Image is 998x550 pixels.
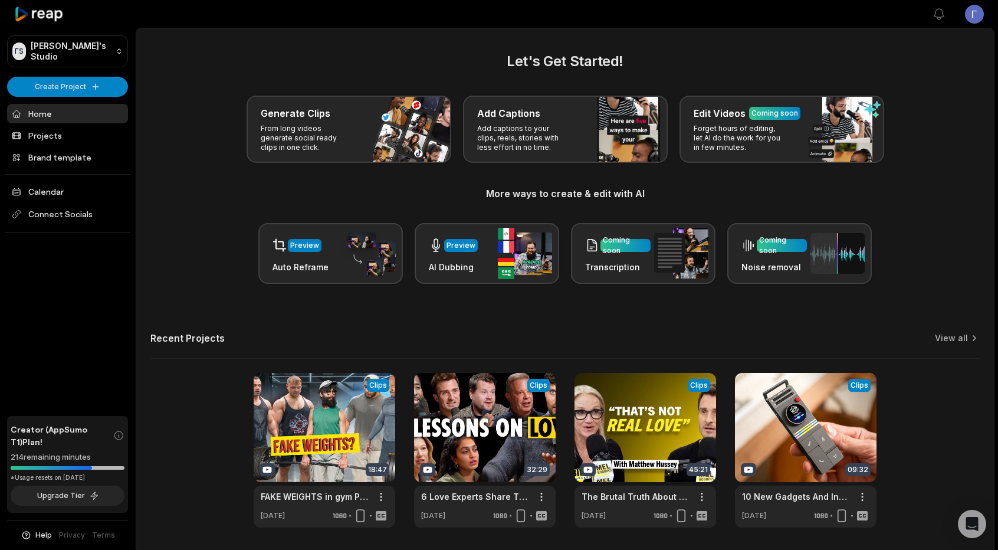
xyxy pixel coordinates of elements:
[342,231,396,277] img: auto_reframe.png
[654,228,708,279] img: transcription.png
[11,473,124,482] div: *Usage resets on [DATE]
[477,124,569,152] p: Add captions to your clips, reels, stories with less effort in no time.
[7,148,128,167] a: Brand template
[261,124,352,152] p: From long videos generate social ready clips in one click.
[21,530,52,541] button: Help
[273,261,329,273] h3: Auto Reframe
[694,124,785,152] p: Forget hours of editing, let AI do the work for you in few minutes.
[498,228,552,279] img: ai_dubbing.png
[150,186,980,201] h3: More ways to create & edit with AI
[11,423,113,448] span: Creator (AppSumo T1) Plan!
[35,530,52,541] span: Help
[261,490,369,503] a: FAKE WEIGHTS in gym PRANK... | [PERSON_NAME] pretended to be a Beginner #14
[7,204,128,225] span: Connect Socials
[585,261,651,273] h3: Transcription
[150,332,225,344] h2: Recent Projects
[421,490,530,503] a: 6 Love Experts Share Their Top Dating & Relationship Advice (Compilation Episode)
[477,106,540,120] h3: Add Captions
[92,530,115,541] a: Terms
[7,182,128,201] a: Calendar
[7,104,128,123] a: Home
[11,486,124,506] button: Upgrade Tier
[7,77,128,97] button: Create Project
[447,240,475,251] div: Preview
[11,451,124,463] div: 214 remaining minutes
[603,235,648,256] div: Coming soon
[261,106,330,120] h3: Generate Clips
[150,51,980,72] h2: Let's Get Started!
[759,235,805,256] div: Coming soon
[59,530,85,541] a: Privacy
[429,261,478,273] h3: AI Dubbing
[958,510,986,538] div: Open Intercom Messenger
[742,490,851,503] a: 10 New Gadgets And Inventions ( 2025 ) You Should Have
[31,41,111,62] p: [PERSON_NAME]'s Studio
[12,42,26,60] div: ΓS
[7,126,128,145] a: Projects
[582,490,690,503] a: The Brutal Truth About Relationships You Need to Hear
[694,106,746,120] h3: Edit Videos
[290,240,319,251] div: Preview
[810,233,865,274] img: noise_removal.png
[935,332,968,344] a: View all
[751,108,798,119] div: Coming soon
[741,261,807,273] h3: Noise removal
